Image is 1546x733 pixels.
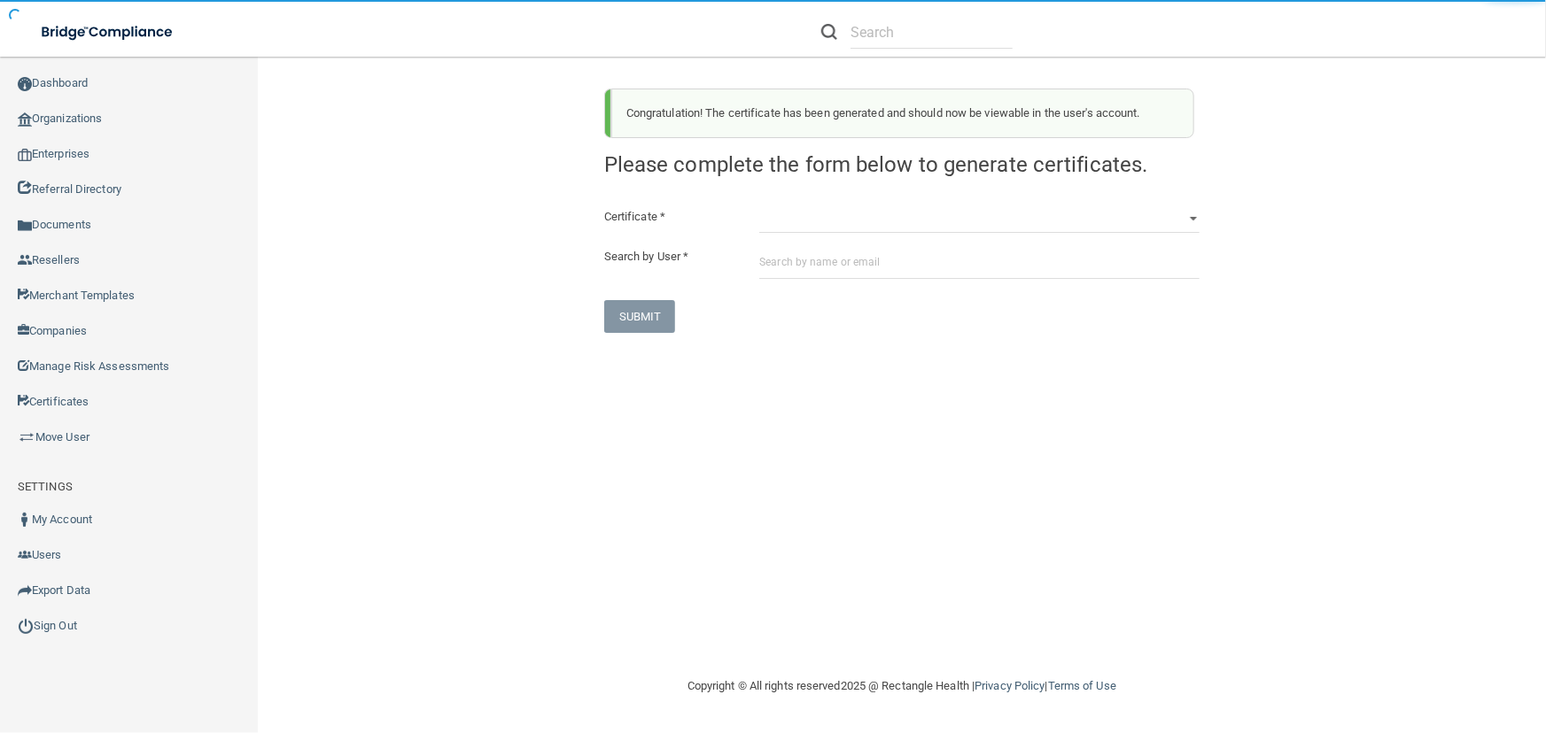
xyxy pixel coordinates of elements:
input: Search by name or email [759,246,1200,279]
input: Search [851,16,1013,49]
img: organization-icon.f8decf85.png [18,112,32,127]
img: icon-documents.8dae5593.png [18,219,32,233]
img: icon-export.b9366987.png [18,583,32,598]
label: Certificate * [591,206,747,228]
img: briefcase.64adab9b.png [18,428,35,446]
a: Privacy Policy [975,679,1045,692]
button: SUBMIT [604,300,676,333]
h4: Please complete the form below to generate certificates. [604,152,1200,178]
img: ic_dashboard_dark.d01f4a41.png [18,77,32,91]
img: icon-users.e205127d.png [18,548,32,562]
a: Terms of Use [1048,679,1116,692]
label: Search by User * [591,246,747,267]
label: SETTINGS [18,476,73,498]
img: ic_reseller.de258add.png [18,253,32,267]
div: Congratulation! The certificate has been generated and should now be viewable in the user's account. [611,89,1195,138]
img: bridge_compliance_login_screen.278c3ca4.svg [27,14,190,50]
img: ic_user_dark.df1a06c3.png [18,513,32,527]
img: ic_power_dark.7ecde6b1.png [18,618,34,634]
img: enterprise.0d942306.png [18,149,32,161]
div: Copyright © All rights reserved 2025 @ Rectangle Health | | [579,658,1225,714]
img: ic-search.3b580494.png [821,24,837,40]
